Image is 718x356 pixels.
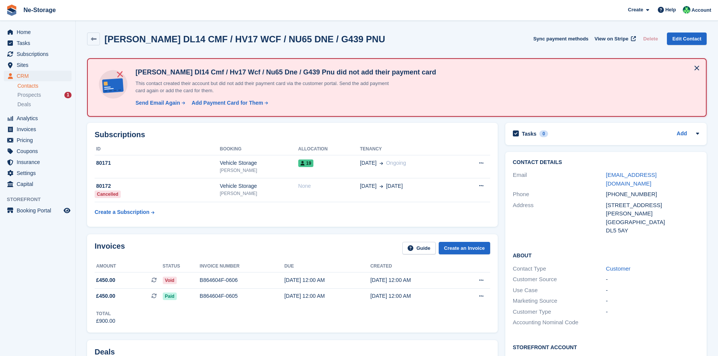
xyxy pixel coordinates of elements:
[6,5,17,16] img: stora-icon-8386f47178a22dfd0bd8f6a31ec36ba5ce8667c1dd55bd0f319d3a0aa187defe.svg
[4,60,72,70] a: menu
[533,33,589,45] button: Sync payment methods
[163,293,177,300] span: Paid
[595,35,628,43] span: View on Stripe
[95,182,220,190] div: 80172
[513,190,606,199] div: Phone
[220,143,298,155] th: Booking
[95,260,163,272] th: Amount
[284,260,370,272] th: Due
[606,275,699,284] div: -
[4,27,72,37] a: menu
[104,34,385,44] h2: [PERSON_NAME] DL14 CMF / HV17 WCF / NU65 DNE / G439 PNU
[200,292,285,300] div: B864604F-0605
[4,38,72,48] a: menu
[386,182,403,190] span: [DATE]
[17,135,62,145] span: Pricing
[370,260,456,272] th: Created
[4,124,72,135] a: menu
[4,168,72,178] a: menu
[513,286,606,295] div: Use Case
[17,113,62,124] span: Analytics
[188,99,269,107] a: Add Payment Card for Them
[7,196,75,203] span: Storefront
[683,6,690,14] img: Jay Johal
[386,160,406,166] span: Ongoing
[220,159,298,167] div: Vehicle Storage
[62,206,72,215] a: Preview store
[20,4,59,16] a: Ne-Storage
[96,310,115,317] div: Total
[677,130,687,138] a: Add
[606,286,699,295] div: -
[606,226,699,235] div: DL5 5AY
[513,308,606,316] div: Customer Type
[136,99,180,107] div: Send Email Again
[17,101,72,108] a: Deals
[4,157,72,167] a: menu
[17,157,62,167] span: Insurance
[17,49,62,59] span: Subscriptions
[298,182,360,190] div: None
[17,179,62,189] span: Capital
[17,91,72,99] a: Prospects 1
[606,265,631,272] a: Customer
[97,68,129,101] img: no-card-linked-e7822e413c904bf8b177c4d89f31251c4716f9871600ec3ca5bfc59e148c83f4.svg
[132,80,397,94] p: This contact created their account but did not add their payment card via the customer portal. Se...
[667,33,707,45] a: Edit Contact
[592,33,637,45] a: View on Stripe
[17,38,62,48] span: Tasks
[4,205,72,216] a: menu
[220,182,298,190] div: Vehicle Storage
[298,159,313,167] span: 19
[17,82,72,90] a: Contacts
[513,159,699,166] h2: Contact Details
[64,92,72,98] div: 1
[513,201,606,235] div: Address
[606,218,699,227] div: [GEOGRAPHIC_DATA]
[665,6,676,14] span: Help
[17,27,62,37] span: Home
[360,182,377,190] span: [DATE]
[220,167,298,174] div: [PERSON_NAME]
[4,113,72,124] a: menu
[606,190,699,199] div: [PHONE_NUMBER]
[513,275,606,284] div: Customer Source
[95,208,150,216] div: Create a Subscription
[17,60,62,70] span: Sites
[513,265,606,273] div: Contact Type
[17,71,62,81] span: CRM
[17,91,41,99] span: Prospects
[513,251,699,259] h2: About
[606,209,699,218] div: [PERSON_NAME]
[513,171,606,188] div: Email
[96,292,115,300] span: £450.00
[298,143,360,155] th: Allocation
[220,190,298,197] div: [PERSON_NAME]
[370,276,456,284] div: [DATE] 12:00 AM
[606,201,699,210] div: [STREET_ADDRESS]
[606,308,699,316] div: -
[513,297,606,305] div: Marketing Source
[95,190,121,198] div: Cancelled
[200,276,285,284] div: B864604F-0606
[95,130,490,139] h2: Subscriptions
[284,292,370,300] div: [DATE] 12:00 AM
[284,276,370,284] div: [DATE] 12:00 AM
[402,242,436,254] a: Guide
[522,130,537,137] h2: Tasks
[17,146,62,156] span: Coupons
[539,130,548,137] div: 0
[692,6,711,14] span: Account
[163,260,200,272] th: Status
[95,159,220,167] div: 80171
[606,297,699,305] div: -
[17,205,62,216] span: Booking Portal
[360,143,457,155] th: Tenancy
[95,143,220,155] th: ID
[17,101,31,108] span: Deals
[132,68,436,77] h4: [PERSON_NAME] Dl14 Cmf / Hv17 Wcf / Nu65 Dne / G439 Pnu did not add their payment card
[439,242,490,254] a: Create an Invoice
[628,6,643,14] span: Create
[4,179,72,189] a: menu
[513,343,699,351] h2: Storefront Account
